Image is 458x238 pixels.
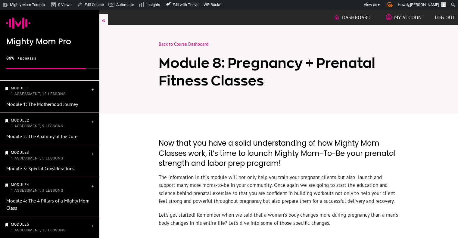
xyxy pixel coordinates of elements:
span: 1 Assessment, 5 Lessons [11,156,63,160]
a: Back to Course Dashboard [159,41,208,47]
a: Module 4: The 4 Pillars of a Mighty Mom Class [6,198,89,211]
span: 1 Assessment, 13 Lessons [11,92,66,96]
span: 86% [6,56,14,60]
span: 1 Assessment, 10 Lessons [11,228,66,232]
p: Let’s get started! Remember when we said that a woman's body changes more during pregnancy than a... [159,211,399,233]
span: Mighty Mom Pro [6,36,71,47]
a: Module 3: Special Considerations [6,165,74,172]
span: progress [18,57,37,60]
span: 1 [27,86,29,90]
h2: Now that you have a solid understanding of how Mighty Mom Classes work, it’s time to launch Might... [159,133,399,173]
span: 1 Assessment, 9 Lessons [11,124,63,128]
span: Module 8: Pregnancy + Prenatal Fitness Classes [159,55,375,88]
img: ico-mighty-mom [6,11,30,35]
p: Module [11,118,90,129]
span: 4 [27,183,29,187]
span: Dashboard [342,12,371,23]
a: Dashboard [334,12,371,23]
a: My Account [386,12,424,23]
span: 5 [27,222,29,227]
a: Log out [435,12,455,23]
p: Module [11,150,90,161]
p: Module [11,222,90,233]
span: ▼ [377,3,380,7]
a: Module 2: The Anatomy of the Core [6,133,77,139]
span: 3 [27,150,29,155]
span: 2 [27,118,29,122]
p: Module [11,85,90,97]
p: Module [11,182,90,193]
a: Module 1: The Motherhood Journey [6,101,78,107]
span: 1 Assessment, 3 Lessons [11,188,63,193]
p: The information in this module will not only help you train your pregnant clients but also launch... [159,173,399,211]
span: [PERSON_NAME] [410,2,439,7]
span: My Account [394,12,424,23]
